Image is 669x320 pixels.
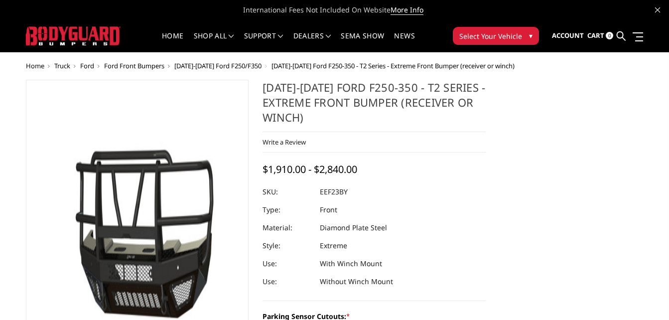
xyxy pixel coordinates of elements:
span: [DATE]-[DATE] Ford F250-350 - T2 Series - Extreme Front Bumper (receiver or winch) [271,61,515,70]
a: Home [162,32,183,52]
button: Select Your Vehicle [453,27,539,45]
span: Account [552,31,584,40]
a: Ford [80,61,94,70]
dt: Style: [263,237,312,255]
dd: With Winch Mount [320,255,382,273]
dd: Diamond Plate Steel [320,219,387,237]
dd: Front [320,201,337,219]
span: Cart [587,31,604,40]
a: [DATE]-[DATE] Ford F250/F350 [174,61,262,70]
a: News [394,32,414,52]
a: Home [26,61,44,70]
h1: [DATE]-[DATE] Ford F250-350 - T2 Series - Extreme Front Bumper (receiver or winch) [263,80,486,132]
dd: EEF23BY [320,183,348,201]
a: Truck [54,61,70,70]
a: Support [244,32,283,52]
dt: Use: [263,273,312,291]
a: shop all [194,32,234,52]
dt: Use: [263,255,312,273]
span: $1,910.00 - $2,840.00 [263,162,357,176]
a: Ford Front Bumpers [104,61,164,70]
img: BODYGUARD BUMPERS [26,26,121,45]
dd: Without Winch Mount [320,273,393,291]
dt: SKU: [263,183,312,201]
span: Select Your Vehicle [459,31,522,41]
a: Write a Review [263,138,306,147]
a: Account [552,22,584,49]
span: ▾ [529,30,533,41]
dt: Type: [263,201,312,219]
span: 0 [606,32,613,39]
a: Dealers [293,32,331,52]
a: More Info [391,5,423,15]
a: Cart 0 [587,22,613,49]
dt: Material: [263,219,312,237]
dd: Extreme [320,237,347,255]
a: SEMA Show [341,32,384,52]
